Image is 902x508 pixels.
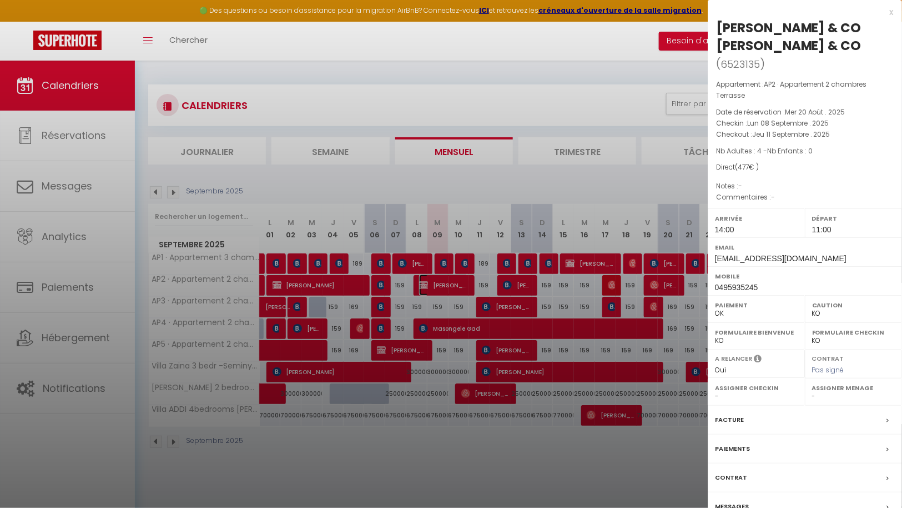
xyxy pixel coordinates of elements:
[715,213,798,224] label: Arrivée
[785,107,845,117] span: Mer 20 Août . 2025
[716,56,765,72] span: ( )
[812,327,895,338] label: Formulaire Checkin
[735,162,759,172] span: ( € )
[767,146,813,156] span: Nb Enfants : 0
[812,225,832,234] span: 11:00
[715,414,744,426] label: Facture
[716,129,894,140] p: Checkout :
[715,354,752,363] label: A relancer
[715,300,798,311] label: Paiement
[715,283,758,292] span: 0495935245
[752,130,830,139] span: Jeu 11 Septembre . 2025
[715,225,734,234] span: 14:00
[9,4,42,38] button: Ouvrir le widget de chat LiveChat
[738,162,749,172] span: 477
[716,162,894,173] div: Direct
[716,118,894,129] p: Checkin :
[715,242,895,253] label: Email
[747,118,829,128] span: Lun 08 Septembre . 2025
[716,107,894,118] p: Date de réservation :
[738,181,742,191] span: -
[716,146,813,156] span: Nb Adultes : 4 -
[720,57,760,71] span: 6523135
[716,79,867,100] span: AP2 · Appartement 2 chambres Terrasse
[708,6,894,19] div: x
[812,213,895,224] label: Départ
[812,354,844,361] label: Contrat
[715,443,750,455] label: Paiements
[715,382,798,394] label: Assigner Checkin
[771,192,775,202] span: -
[812,300,895,311] label: Caution
[812,382,895,394] label: Assigner Menage
[812,365,844,375] span: Pas signé
[716,79,894,101] p: Appartement :
[715,327,798,338] label: Formulaire Bienvenue
[716,181,894,192] p: Notes :
[715,472,747,484] label: Contrat
[715,271,895,282] label: Mobile
[715,254,846,263] span: [EMAIL_ADDRESS][DOMAIN_NAME]
[716,19,894,54] div: [PERSON_NAME] & CO [PERSON_NAME] & CO
[716,192,894,203] p: Commentaires :
[754,354,762,366] i: Sélectionner OUI si vous souhaiter envoyer les séquences de messages post-checkout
